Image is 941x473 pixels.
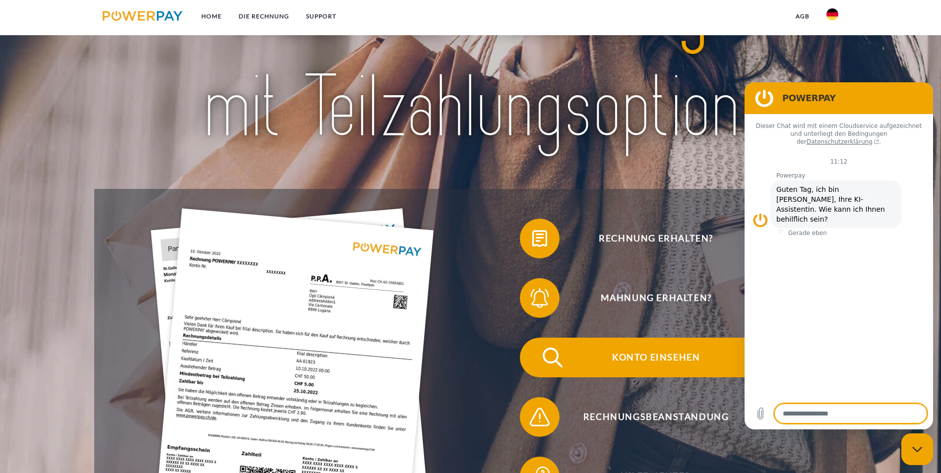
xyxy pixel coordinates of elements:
span: Rechnung erhalten? [534,219,777,258]
img: de [826,8,838,20]
span: Rechnungsbeanstandung [534,397,777,437]
iframe: Messaging-Fenster [745,82,933,429]
a: Home [193,7,230,25]
a: SUPPORT [298,7,345,25]
iframe: Schaltfläche zum Öffnen des Messaging-Fensters; Konversation läuft [901,433,933,465]
img: qb_bell.svg [527,286,552,310]
button: Mahnung erhalten? [520,278,778,318]
button: Rechnung erhalten? [520,219,778,258]
img: logo-powerpay.svg [103,11,183,21]
img: qb_bill.svg [527,226,552,251]
img: qb_search.svg [540,345,565,370]
button: Konto einsehen [520,338,778,377]
a: DIE RECHNUNG [230,7,298,25]
span: Mahnung erhalten? [534,278,777,318]
a: agb [787,7,818,25]
img: qb_warning.svg [527,405,552,429]
span: Konto einsehen [534,338,777,377]
button: Rechnungsbeanstandung [520,397,778,437]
